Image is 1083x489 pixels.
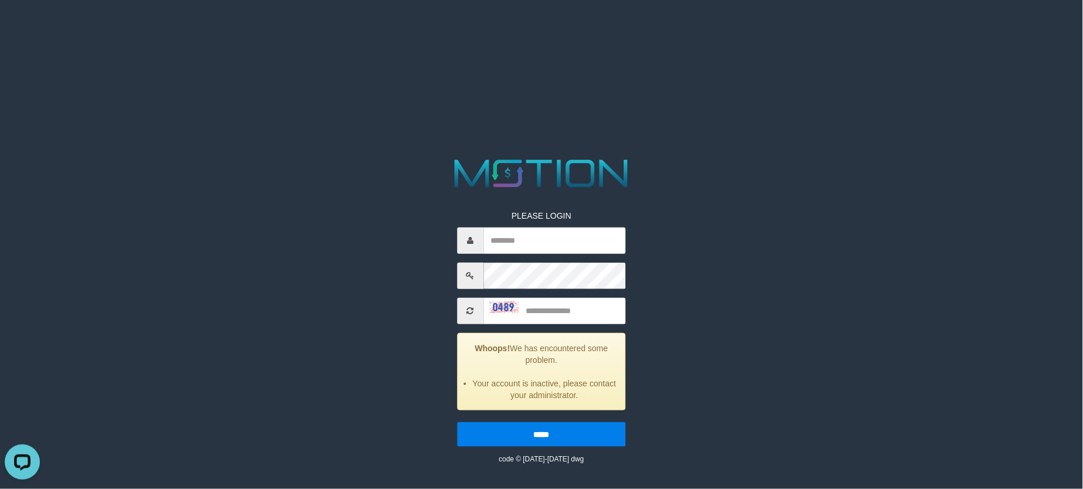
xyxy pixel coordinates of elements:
small: code © [DATE]-[DATE] dwg [499,454,584,463]
strong: Whoops! [475,343,510,352]
button: Open LiveChat chat widget [5,5,40,40]
li: Your account is inactive, please contact your administrator. [472,377,617,400]
div: We has encountered some problem. [457,332,626,410]
p: PLEASE LOGIN [457,209,626,221]
img: MOTION_logo.png [446,155,636,192]
img: captcha [489,301,519,313]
